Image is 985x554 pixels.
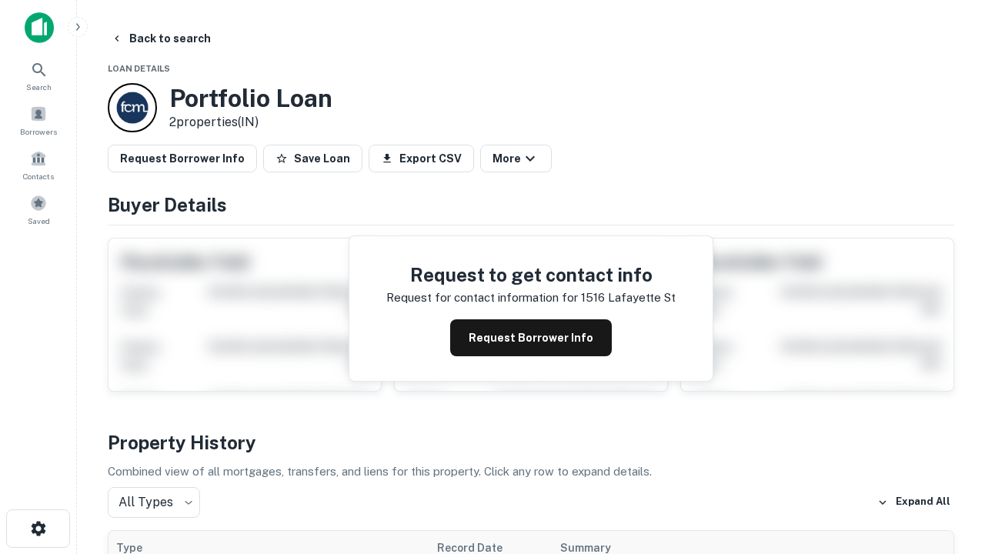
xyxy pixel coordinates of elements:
button: Request Borrower Info [450,319,612,356]
h4: Buyer Details [108,191,954,219]
span: Borrowers [20,125,57,138]
iframe: Chat Widget [908,382,985,456]
div: All Types [108,487,200,518]
span: Loan Details [108,64,170,73]
span: Search [26,81,52,93]
button: More [480,145,552,172]
button: Expand All [873,491,954,514]
h4: Request to get contact info [386,261,676,289]
img: capitalize-icon.png [25,12,54,43]
h4: Property History [108,429,954,456]
button: Save Loan [263,145,362,172]
p: Combined view of all mortgages, transfers, and liens for this property. Click any row to expand d... [108,462,954,481]
a: Search [5,55,72,96]
h3: Portfolio Loan [169,84,332,113]
button: Request Borrower Info [108,145,257,172]
a: Saved [5,189,72,230]
span: Saved [28,215,50,227]
button: Export CSV [369,145,474,172]
button: Back to search [105,25,217,52]
a: Contacts [5,144,72,185]
span: Contacts [23,170,54,182]
p: 2 properties (IN) [169,113,332,132]
p: 1516 lafayette st [581,289,676,307]
p: Request for contact information for [386,289,578,307]
a: Borrowers [5,99,72,141]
